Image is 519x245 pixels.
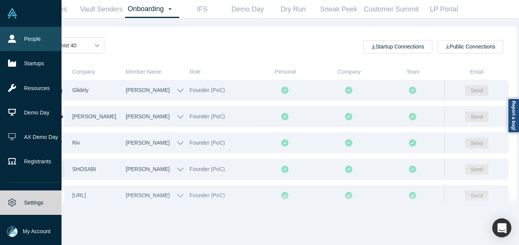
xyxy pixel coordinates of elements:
a: [PERSON_NAME] [126,87,170,93]
button: [PERSON_NAME] [126,132,190,153]
a: [PERSON_NAME] [72,113,116,119]
div: Founder (PoC) [190,132,253,153]
a: Demo Day [225,0,270,18]
button: Startup Connections [363,40,432,53]
div: Member Name [126,64,190,80]
div: Founder (PoC) [190,185,253,206]
div: Founder (PoC) [190,211,253,232]
a: LP Portal [421,0,467,18]
div: Founder (PoC) [190,106,253,127]
div: Company [317,64,381,80]
a: Glidely [72,87,89,93]
div: Founder (PoC) [190,159,253,180]
div: Company [45,64,126,80]
a: SHOSABI [72,166,96,172]
button: [PERSON_NAME] [126,211,190,232]
div: Email [445,64,509,80]
a: [PERSON_NAME] [126,192,170,198]
a: Onboarding [125,0,179,18]
img: Alchemist Vault Logo [7,8,18,19]
a: [PERSON_NAME] [126,166,170,172]
div: Role [190,64,253,80]
a: Report a bug! [508,98,519,133]
button: [PERSON_NAME] [126,106,190,127]
button: Public Connections [438,40,503,53]
a: Vault Senders [78,0,125,18]
img: Mia Scott's Account [7,226,18,237]
a: Sneak Peek [316,0,361,18]
a: Dry Run [270,0,316,18]
div: Founder (PoC) [190,80,253,101]
span: My Account [23,227,50,235]
a: [PERSON_NAME] [126,113,170,119]
div: Team [381,64,445,80]
a: Riv [72,140,80,146]
button: [PERSON_NAME] [126,159,190,180]
button: My Account [7,226,50,237]
a: Customer Summit [361,0,421,18]
button: [PERSON_NAME] [126,80,190,101]
button: [PERSON_NAME] [126,185,190,206]
a: [PERSON_NAME] [126,140,170,146]
a: IFS [179,0,225,18]
div: Personal [253,64,317,80]
a: [URL] [72,192,86,198]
